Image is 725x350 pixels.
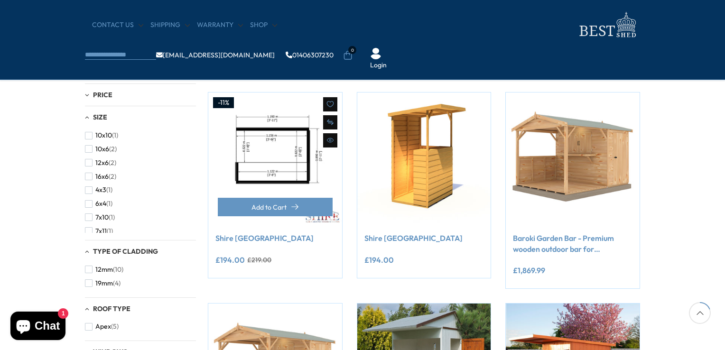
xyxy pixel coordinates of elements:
span: 4x3 [95,186,106,194]
span: Type of Cladding [93,247,158,256]
span: (1) [106,186,112,194]
a: Login [370,61,387,70]
span: 10x6 [95,145,109,153]
button: 12x6 [85,156,116,170]
button: Add to Cart [218,198,333,216]
span: (1) [107,227,113,235]
img: Shire Tiki Garden Bar - Best Shed [208,92,342,226]
img: logo [574,9,640,40]
button: 12mm [85,263,123,276]
button: Apex [85,320,119,333]
span: (4) [113,279,121,287]
span: (10) [113,266,123,274]
span: (1) [109,213,115,221]
span: (2) [109,173,116,181]
span: 7x10 [95,213,109,221]
span: Size [93,113,107,121]
a: Baroki Garden Bar - Premium wooden outdoor bar for entertaining [513,233,632,254]
span: 10x10 [95,131,112,139]
button: 7x10 [85,211,115,224]
button: 10x10 [85,129,118,142]
button: 10x6 [85,142,117,156]
a: Shop [250,20,277,30]
button: 7x11 [85,224,113,238]
span: 6x4 [95,200,106,208]
del: £219.00 [247,257,271,263]
span: (2) [109,145,117,153]
span: Price [93,91,112,99]
span: 19mm [95,279,113,287]
a: Warranty [197,20,243,30]
span: 0 [348,46,356,54]
ins: £194.00 [364,256,394,264]
span: (1) [112,131,118,139]
button: 19mm [85,276,121,290]
a: [EMAIL_ADDRESS][DOMAIN_NAME] [156,52,275,58]
span: Apex [95,322,111,331]
ins: £1,869.99 [513,267,545,274]
button: 6x4 [85,197,112,211]
a: Shire [GEOGRAPHIC_DATA] [364,233,484,243]
span: (2) [109,159,116,167]
span: Roof Type [93,304,130,313]
span: 7x11 [95,227,107,235]
button: 4x3 [85,183,112,197]
span: 16x6 [95,173,109,181]
span: (1) [106,200,112,208]
span: 12mm [95,266,113,274]
ins: £194.00 [215,256,245,264]
a: Shipping [150,20,190,30]
button: 16x6 [85,170,116,184]
a: CONTACT US [92,20,143,30]
span: Add to Cart [251,204,287,211]
span: (5) [111,322,119,331]
inbox-online-store-chat: Shopify online store chat [8,312,68,342]
div: -11% [213,97,234,109]
span: 12x6 [95,159,109,167]
a: 01406307230 [286,52,334,58]
img: User Icon [370,48,381,59]
a: Shire [GEOGRAPHIC_DATA] [215,233,335,243]
a: 0 [343,51,353,60]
